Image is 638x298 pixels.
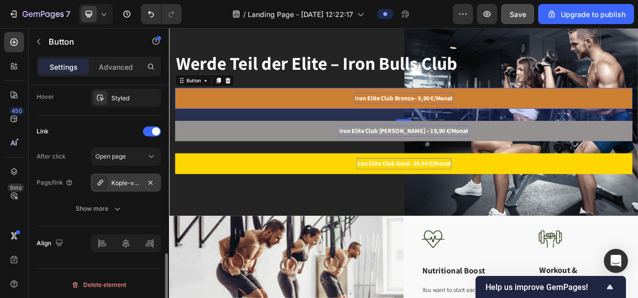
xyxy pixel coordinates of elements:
[8,184,24,192] div: Beta
[111,179,140,188] div: Kopie-von-iron-elite-club-bronze-9-90-monat
[37,237,65,250] div: Align
[111,94,158,103] div: Styled
[37,152,66,161] div: After click
[240,168,362,179] strong: Iron Elite Club Gold– 29,90 €/Monat
[37,127,49,136] div: Link
[37,277,161,293] button: Delete element
[71,279,126,291] div: Delete element
[10,107,24,115] div: 450
[218,126,384,137] strong: Iron Elite Club [PERSON_NAME] – 19,90 €/Monat
[486,281,616,293] button: Show survey - Help us improve GemPages!
[20,63,43,72] div: Button
[37,92,54,101] div: Hover
[141,4,182,24] div: Undo/Redo
[49,36,134,48] p: Button
[604,249,628,273] div: Open Intercom Messenger
[8,119,594,145] a: Rich Text Editor. Editing area: main
[4,4,75,24] button: 7
[248,9,353,20] span: Landing Page - [DATE] 12:22:17
[243,9,246,20] span: /
[37,200,161,218] button: Show more
[240,167,362,181] div: Rich Text Editor. Editing area: main
[324,256,354,286] img: Alt Image
[91,147,161,166] button: Open page
[169,28,638,298] iframe: Design area
[95,153,126,160] span: Open page
[510,10,526,19] span: Save
[238,83,364,97] div: Rich Text Editor. Editing area: main
[37,178,73,187] div: Page/link
[474,256,504,285] img: Alt Image
[50,62,78,72] p: Settings
[8,77,594,103] a: Rich Text Editor. Editing area: main
[99,62,133,72] p: Advanced
[66,8,70,20] p: 7
[76,204,122,214] div: Show more
[238,84,364,95] strong: Iron Elite Club Bronze– 9,90 €/Monat
[538,4,634,24] button: Upgrade to publish
[547,9,625,20] div: Upgrade to publish
[486,282,604,292] span: Help us improve GemPages!
[218,125,384,139] div: Rich Text Editor. Editing area: main
[501,4,534,24] button: Save
[8,161,594,187] a: Rich Text Editor. Editing area: main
